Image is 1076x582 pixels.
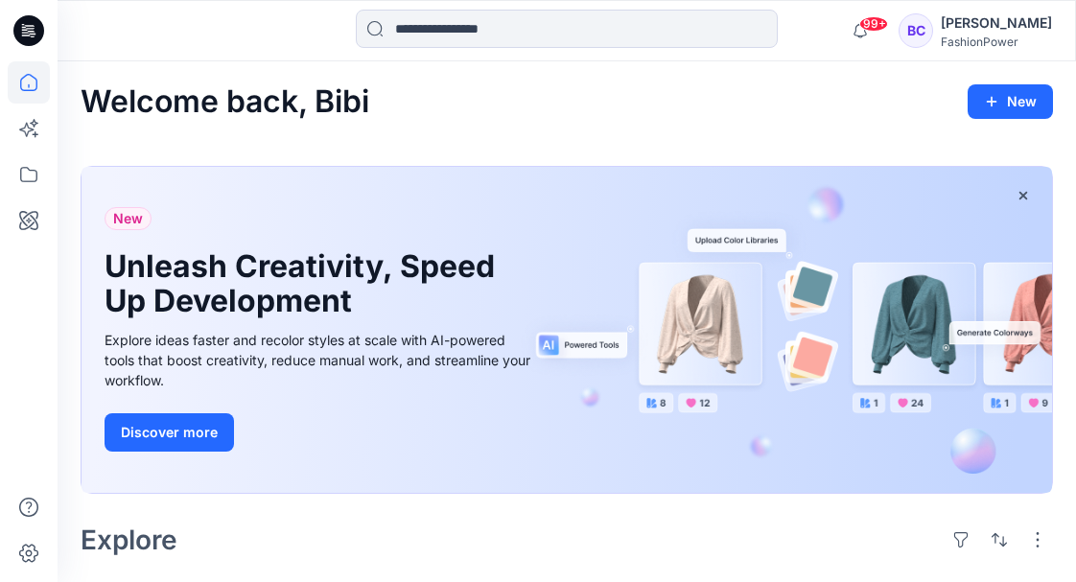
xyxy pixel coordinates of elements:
[105,413,234,452] button: Discover more
[113,207,143,230] span: New
[899,13,933,48] div: BC
[941,12,1052,35] div: [PERSON_NAME]
[81,84,369,120] h2: Welcome back, Bibi
[859,16,888,32] span: 99+
[105,249,507,318] h1: Unleash Creativity, Speed Up Development
[81,524,177,555] h2: Explore
[968,84,1053,119] button: New
[941,35,1052,49] div: FashionPower
[105,330,536,390] div: Explore ideas faster and recolor styles at scale with AI-powered tools that boost creativity, red...
[105,413,536,452] a: Discover more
